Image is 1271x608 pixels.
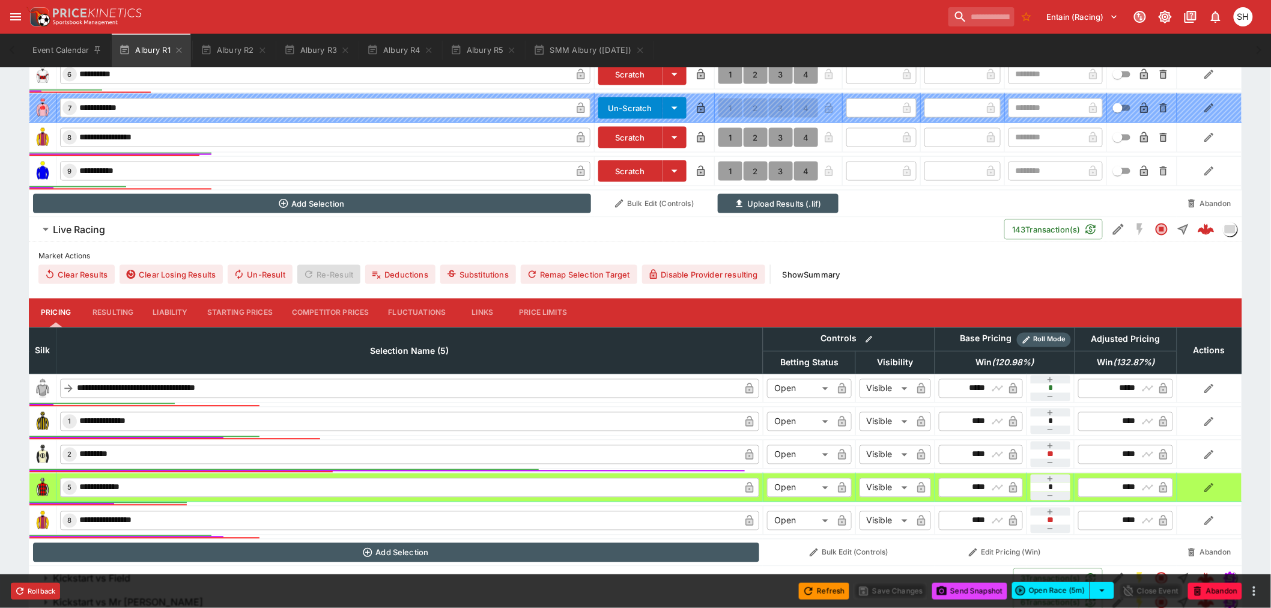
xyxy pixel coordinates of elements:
[65,104,74,112] span: 7
[1154,6,1176,28] button: Toggle light/dark mode
[5,6,26,28] button: open drawer
[53,8,142,17] img: PriceKinetics
[143,299,197,327] button: Liability
[1129,568,1151,589] button: SGM Enabled
[25,34,109,67] button: Event Calendar
[860,445,912,464] div: Visible
[29,217,1004,242] button: Live Racing
[120,265,223,284] button: Clear Losing Results
[33,65,52,84] img: runner 6
[718,194,839,213] button: Upload Results (.lif)
[769,128,793,147] button: 3
[794,128,818,147] button: 4
[1194,567,1218,591] a: 2c8dabe8-e788-4cdc-bb3c-575756844856
[992,356,1034,370] em: ( 120.98 %)
[1012,582,1114,599] div: split button
[1090,582,1114,599] button: select merge strategy
[598,194,711,213] button: Bulk Edit (Controls)
[1198,221,1215,238] img: logo-cerberus--red.svg
[509,299,577,327] button: Price Limits
[440,265,516,284] button: Substitutions
[33,511,52,530] img: runner 8
[33,543,760,562] button: Add Selection
[1004,219,1103,240] button: 143Transaction(s)
[33,379,52,398] img: blank-silk.png
[598,64,663,85] button: Scratch
[956,332,1017,347] div: Base Pricing
[767,445,833,464] div: Open
[521,265,637,284] button: Remap Selection Target
[53,573,130,585] h6: Kickstart vs Field
[65,167,74,175] span: 9
[11,583,60,600] button: Rollback
[65,484,74,492] span: 5
[1180,6,1201,28] button: Documentation
[1012,582,1090,599] button: Open Race (5m)
[1180,543,1238,562] button: Abandon
[1247,584,1261,598] button: more
[718,162,742,181] button: 1
[38,247,1233,265] label: Market Actions
[1172,568,1194,589] button: Straight
[38,265,115,284] button: Clear Results
[1017,7,1036,26] button: No Bookmarks
[860,478,912,497] div: Visible
[1154,571,1169,586] svg: Closed
[33,162,52,181] img: runner 9
[33,478,52,497] img: runner 5
[1234,7,1253,26] div: Scott Hunt
[1108,219,1129,240] button: Edit Detail
[1198,570,1215,587] div: 2c8dabe8-e788-4cdc-bb3c-575756844856
[962,356,1047,370] span: Win(120.98%)
[33,128,52,147] img: runner 8
[1177,327,1242,374] th: Actions
[1180,194,1238,213] button: Abandon
[1013,568,1103,589] button: 3Transaction(s)
[1154,222,1169,237] svg: Closed
[29,299,83,327] button: Pricing
[763,327,935,351] th: Controls
[455,299,509,327] button: Links
[1151,219,1172,240] button: Closed
[1017,333,1071,347] div: Show/hide Price Roll mode configuration.
[360,34,441,67] button: Albury R4
[83,299,143,327] button: Resulting
[112,34,191,67] button: Albury R1
[1040,7,1126,26] button: Select Tenant
[33,194,591,213] button: Add Selection
[861,332,877,347] button: Bulk edit
[1223,222,1237,237] div: liveracing
[228,265,292,284] button: Un-Result
[526,34,652,67] button: SMM Albury ([DATE])
[53,223,105,236] h6: Live Racing
[65,70,74,79] span: 6
[53,20,118,25] img: Sportsbook Management
[744,65,768,84] button: 2
[65,517,74,525] span: 8
[932,583,1007,600] button: Send Snapshot
[1223,571,1237,586] div: simulator
[357,344,462,359] span: Selection Name (5)
[769,65,793,84] button: 3
[1151,568,1172,589] button: Closed
[1188,583,1242,600] button: Abandon
[718,65,742,84] button: 1
[794,162,818,181] button: 4
[642,265,765,284] button: Disable Provider resulting
[1108,568,1129,589] button: Edit Detail
[66,418,74,426] span: 1
[1129,6,1151,28] button: Connected to PK
[860,379,912,398] div: Visible
[1084,356,1168,370] span: Win(132.87%)
[1224,223,1237,236] img: liveracing
[297,265,360,284] span: Re-Result
[766,543,931,562] button: Bulk Edit (Controls)
[767,412,833,431] div: Open
[1075,327,1177,351] th: Adjusted Pricing
[379,299,456,327] button: Fluctuations
[598,160,663,182] button: Scratch
[775,265,848,284] button: ShowSummary
[65,133,74,142] span: 8
[767,478,833,497] div: Open
[65,451,74,459] span: 2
